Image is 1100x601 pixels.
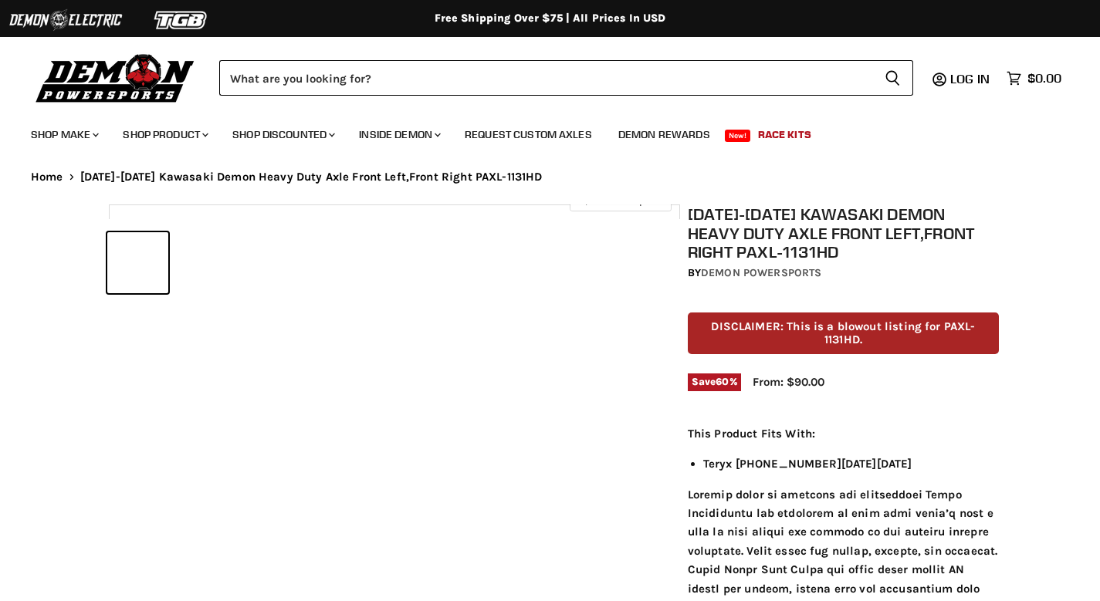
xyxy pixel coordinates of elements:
[950,71,990,86] span: Log in
[219,60,913,96] form: Product
[688,373,741,390] span: Save %
[746,119,823,150] a: Race Kits
[453,119,604,150] a: Request Custom Axles
[31,171,63,184] a: Home
[703,454,1000,473] li: Teryx [PHONE_NUMBER][DATE][DATE]
[80,171,543,184] span: [DATE]-[DATE] Kawasaki Demon Heavy Duty Axle Front Left,Front Right PAXL-1131HD
[701,266,821,279] a: Demon Powersports
[219,60,872,96] input: Search
[124,5,239,35] img: TGB Logo 2
[31,50,200,105] img: Demon Powersports
[107,232,168,293] button: 2008-2013 Kawasaki Demon Heavy Duty Axle Front Left,Front Right PAXL-1131HD thumbnail
[8,5,124,35] img: Demon Electric Logo 2
[688,424,1000,443] p: This Product Fits With:
[753,375,824,389] span: From: $90.00
[725,130,751,142] span: New!
[943,72,999,86] a: Log in
[1027,71,1061,86] span: $0.00
[19,119,108,150] a: Shop Make
[577,194,663,206] span: Click to expand
[688,265,1000,282] div: by
[19,113,1058,150] ul: Main menu
[688,204,1000,262] h1: [DATE]-[DATE] Kawasaki Demon Heavy Duty Axle Front Left,Front Right PAXL-1131HD
[347,119,450,150] a: Inside Demon
[999,67,1069,89] a: $0.00
[716,376,729,387] span: 60
[872,60,913,96] button: Search
[221,119,344,150] a: Shop Discounted
[607,119,722,150] a: Demon Rewards
[111,119,218,150] a: Shop Product
[688,312,1000,355] p: DISCLAIMER: This is a blowout listing for PAXL-1131HD.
